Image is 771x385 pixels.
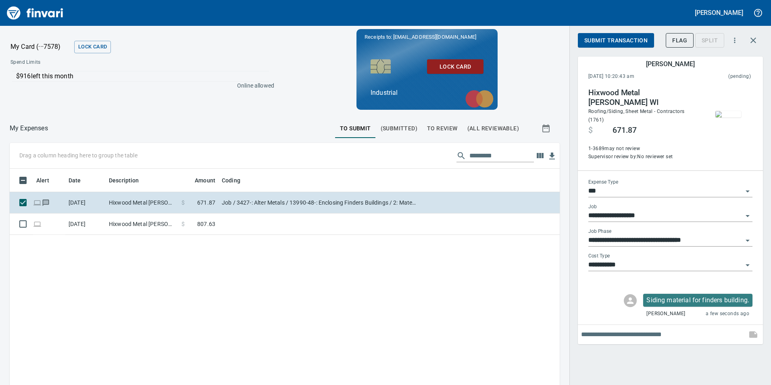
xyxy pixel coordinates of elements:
span: Submit Transaction [584,36,648,46]
label: Job [588,204,597,209]
span: 807.63 [197,220,215,228]
span: [DATE] 10:20:43 am [588,73,681,81]
p: Siding material for finders building. [646,295,749,305]
span: Amount [195,176,215,185]
button: Flag [666,33,694,48]
button: [PERSON_NAME] [693,6,745,19]
span: Roofing/Siding, Sheet Metal - Contractors (1761) [588,109,684,123]
td: Hixwood Metal [PERSON_NAME] WI [106,192,178,213]
button: Submit Transaction [578,33,654,48]
button: Download Table [546,150,558,162]
button: Open [742,210,753,222]
span: [PERSON_NAME] [646,310,685,318]
h5: [PERSON_NAME] [646,60,694,68]
nav: breadcrumb [10,123,48,133]
span: This records your note into the expense [744,325,763,344]
td: Hixwood Metal [PERSON_NAME] WI [106,213,178,235]
h5: [PERSON_NAME] [695,8,743,17]
button: Lock Card [74,41,111,53]
span: Supervisor review by: No reviewer set [588,153,698,161]
span: To Submit [340,123,371,134]
span: Has messages [42,200,50,205]
td: [DATE] [65,192,106,213]
span: Coding [222,176,251,185]
button: Show transactions within a particular date range [534,119,560,138]
span: Lock Card [78,42,107,52]
div: Transaction still pending, cannot split yet. It usually takes 2-3 days for a merchant to settle a... [695,36,724,43]
label: Cost Type [588,253,610,258]
img: receipts%2Fmarketjohnson%2F2025-08-27%2F8KdpTAFwCiZBPPKWD7nFIwDyRus1__hizKfG0lsgc4hllTilNF_1.jpg [715,111,741,117]
span: Spend Limits [10,59,156,67]
span: 671.87 [613,126,637,135]
p: Receipts to: [365,33,490,41]
span: a few seconds ago [706,310,749,318]
span: This charge has not been settled by the merchant yet. This usually takes a couple of days but in ... [681,73,751,81]
span: $ [588,126,593,135]
span: Lock Card [433,62,477,72]
button: Close transaction [744,31,763,50]
span: Description [109,176,150,185]
span: $ [181,199,185,207]
span: Date [69,176,81,185]
span: 1-3689 may not review [588,145,698,153]
td: Job / 3427-: Alter Metals / 13990-48-: Enclosing Finders Buildings / 2: Material [219,192,420,213]
button: Open [742,259,753,271]
span: (Submitted) [381,123,417,134]
img: mastercard.svg [461,86,498,112]
div: Click for options [643,294,752,307]
span: Date [69,176,92,185]
label: Expense Type [588,180,618,184]
p: My Card (···7578) [10,42,71,52]
span: Alert [36,176,49,185]
span: Description [109,176,139,185]
td: [DATE] [65,213,106,235]
span: $ [181,220,185,228]
span: Alert [36,176,60,185]
span: Coding [222,176,240,185]
span: To Review [427,123,458,134]
button: Lock Card [427,59,483,74]
button: Choose columns to display [534,150,546,162]
span: Flag [672,36,687,46]
span: Online transaction [33,221,42,226]
button: Open [742,186,753,197]
p: Online allowed [4,82,274,90]
span: (All Reviewable) [467,123,519,134]
span: Amount [184,176,215,185]
label: Job Phase [588,229,611,234]
p: Industrial [371,88,483,98]
span: Online transaction [33,200,42,205]
img: Finvari [5,3,65,23]
button: More [726,31,744,49]
p: Drag a column heading here to group the table [19,151,138,159]
h4: Hixwood Metal [PERSON_NAME] WI [588,88,698,107]
p: $916 left this month [16,71,269,81]
span: [EMAIL_ADDRESS][DOMAIN_NAME] [392,33,477,41]
p: My Expenses [10,123,48,133]
span: 671.87 [197,199,215,207]
button: Open [742,235,753,246]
